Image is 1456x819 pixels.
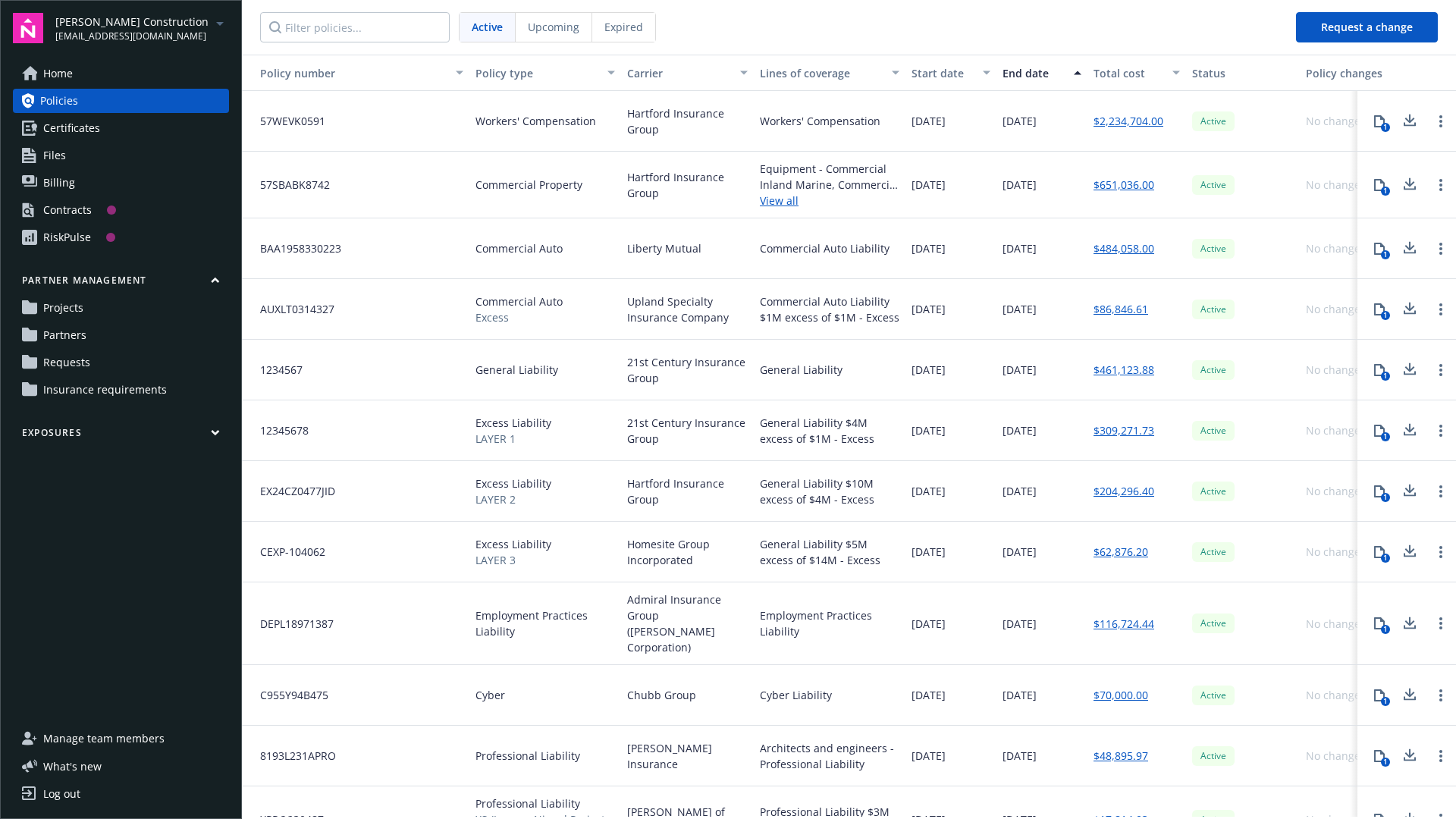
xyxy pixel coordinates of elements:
span: Upland Specialty Insurance Company [627,293,748,325]
div: 1 [1381,432,1390,441]
button: 1 [1364,476,1395,507]
span: Active [1198,424,1228,438]
a: $461,123.88 [1094,362,1154,378]
a: Certificates [13,116,229,140]
span: [DATE] [1003,748,1037,764]
img: navigator-logo.svg [13,13,43,43]
button: What's new [13,758,126,774]
button: Partner management [13,274,229,293]
span: 12345678 [248,422,309,438]
a: Policies [13,89,229,113]
div: 1 [1381,311,1390,320]
div: 1 [1381,554,1390,563]
span: Homesite Group Incorporated [627,536,748,568]
button: Policy type [469,55,621,91]
span: [DATE] [912,483,946,499]
div: No changes [1306,422,1366,438]
div: Policy changes [1306,65,1389,81]
span: Cyber [475,687,505,703]
a: Billing [13,171,229,195]
a: Contracts [13,198,229,222]
a: Insurance requirements [13,378,229,402]
button: 1 [1364,106,1395,136]
span: [DATE] [1003,544,1037,560]
span: [DATE] [1003,301,1037,317]
div: No changes [1306,483,1366,499]
a: arrowDropDown [211,14,229,32]
span: Excess Liability [475,475,551,491]
div: 1 [1381,758,1390,767]
button: Total cost [1087,55,1186,91]
span: Commercial Auto [475,293,563,309]
div: General Liability $5M excess of $14M - Excess [760,536,899,568]
button: 1 [1364,170,1395,200]
span: [DATE] [1003,113,1037,129]
a: Open options [1432,300,1450,318]
button: Request a change [1296,12,1438,42]
div: 1 [1381,187,1390,196]
span: LAYER 3 [475,552,551,568]
div: Policy type [475,65,598,81]
a: Partners [13,323,229,347]
div: No changes [1306,544,1366,560]
span: [PERSON_NAME] Insurance [627,740,748,772]
div: 1 [1381,123,1390,132]
div: Architects and engineers - Professional Liability [760,740,899,772]
div: No changes [1306,748,1366,764]
span: 1234567 [248,362,303,378]
span: Requests [43,350,90,375]
div: 1 [1381,250,1390,259]
div: Start date [912,65,974,81]
span: Active [1198,485,1228,498]
a: Projects [13,296,229,320]
span: Excess Liability [475,536,551,552]
span: Professional Liability [475,795,615,811]
span: [DATE] [912,422,946,438]
span: Active [1198,545,1228,559]
div: Cyber Liability [760,687,832,703]
div: No changes [1306,113,1366,129]
div: 1 [1381,493,1390,502]
button: 1 [1364,416,1395,446]
span: Home [43,61,73,86]
span: What ' s new [43,758,102,774]
span: [PERSON_NAME] Construction [55,14,209,30]
button: Lines of coverage [754,55,905,91]
span: [DATE] [912,362,946,378]
span: 8193L231APRO [248,748,336,764]
span: LAYER 2 [475,491,551,507]
span: Excess [475,309,563,325]
span: Manage team members [43,726,165,751]
button: 1 [1364,537,1395,567]
button: Start date [905,55,996,91]
a: Open options [1432,614,1450,632]
div: Commercial Auto Liability $1M excess of $1M - Excess [760,293,899,325]
a: Open options [1432,686,1450,704]
span: General Liability [475,362,558,378]
button: 1 [1364,608,1395,639]
a: $86,846.61 [1094,301,1148,317]
div: Toggle SortBy [248,65,447,81]
span: Certificates [43,116,100,140]
span: Policies [40,89,78,113]
span: Active [1198,363,1228,377]
span: Hartford Insurance Group [627,105,748,137]
a: Manage team members [13,726,229,751]
span: Files [43,143,66,168]
a: Home [13,61,229,86]
span: Projects [43,296,83,320]
span: CEXP-104062 [248,544,325,560]
button: End date [996,55,1087,91]
span: Active [1198,115,1228,128]
div: No changes [1306,240,1366,256]
div: RiskPulse [43,225,91,249]
div: No changes [1306,177,1366,193]
a: View all [760,193,899,209]
div: Total cost [1094,65,1163,81]
span: 57WEVK0591 [248,113,325,129]
a: $309,271.73 [1094,422,1154,438]
span: Active [1198,178,1228,192]
div: Log out [43,782,80,806]
span: Commercial Property [475,177,582,193]
span: Hartford Insurance Group [627,169,748,201]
